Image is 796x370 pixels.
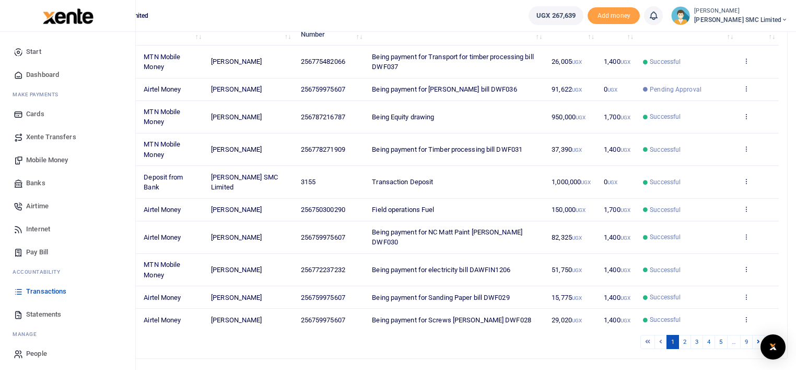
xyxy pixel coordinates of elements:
span: Airtel Money [144,233,181,241]
img: profile-user [671,6,690,25]
span: [PERSON_NAME] [211,85,262,93]
span: People [26,349,47,359]
span: Successful [650,145,681,154]
span: Pending Approval [650,85,701,94]
span: 0 [604,85,617,93]
span: 256759975607 [301,85,345,93]
span: 82,325 [552,233,582,241]
span: 1,400 [604,233,630,241]
span: [PERSON_NAME] [211,266,262,274]
span: 37,390 [552,145,582,153]
span: Start [26,47,41,57]
span: 1,400 [604,294,630,301]
span: [PERSON_NAME] [211,145,262,153]
span: Transaction Deposit [372,178,433,186]
div: Showing 1 to 10 of 85 entries [49,334,349,350]
div: Open Intercom Messenger [760,334,786,360]
a: Airtime [8,195,127,218]
small: UGX [621,267,630,273]
span: Being payment for Transport for timber processing bill DWF037 [372,53,533,71]
span: Successful [650,293,681,302]
span: 256759975607 [301,316,345,324]
a: logo-small logo-large logo-large [42,12,93,19]
li: Ac [8,264,127,280]
span: 51,750 [552,266,582,274]
span: 1,700 [604,113,630,121]
span: 91,622 [552,85,582,93]
span: 26,005 [552,58,582,65]
small: UGX [621,207,630,213]
span: [PERSON_NAME] [211,316,262,324]
span: Successful [650,315,681,324]
small: UGX [621,235,630,241]
a: 3 [690,335,703,349]
small: UGX [621,318,630,323]
span: 29,020 [552,316,582,324]
img: logo-large [43,8,93,24]
a: People [8,342,127,365]
span: 1,400 [604,145,630,153]
small: UGX [607,180,617,185]
span: Being payment for Timber processing bill DWF031 [372,145,522,153]
small: [PERSON_NAME] [694,7,788,16]
span: Statements [26,309,61,320]
span: MTN Mobile Money [144,108,180,126]
span: 15,775 [552,294,582,301]
span: Being payment for Screws [PERSON_NAME] DWF028 [372,316,531,324]
span: Being payment for Sanding Paper bill DWF029 [372,294,509,301]
span: Being payment for [PERSON_NAME] bill DWF036 [372,85,517,93]
span: 256750300290 [301,206,345,214]
a: Start [8,40,127,63]
span: Airtel Money [144,85,181,93]
span: ake Payments [18,91,58,98]
a: Cards [8,103,127,126]
a: 4 [703,335,715,349]
span: 256775482066 [301,58,345,65]
span: Successful [650,57,681,66]
span: [PERSON_NAME] [211,113,262,121]
small: UGX [621,115,630,120]
span: Pay Bill [26,247,48,257]
span: Mobile Money [26,155,68,165]
span: Being payment for NC Matt Paint [PERSON_NAME] DWF030 [372,228,522,246]
small: UGX [576,207,586,213]
span: Internet [26,224,50,234]
small: UGX [572,267,582,273]
span: MTN Mobile Money [144,261,180,279]
span: Being Equity drawing [372,113,434,121]
span: Transactions [26,286,66,297]
a: 2 [678,335,691,349]
a: 5 [715,335,727,349]
span: UGX 267,639 [536,10,576,21]
span: Successful [650,177,681,187]
small: UGX [572,235,582,241]
small: UGX [572,295,582,301]
span: 150,000 [552,206,586,214]
small: UGX [576,115,586,120]
span: Successful [650,265,681,275]
span: Successful [650,205,681,215]
span: 256759975607 [301,233,345,241]
small: UGX [572,318,582,323]
span: 1,400 [604,58,630,65]
small: UGX [621,59,630,65]
span: MTN Mobile Money [144,140,180,159]
span: [PERSON_NAME] SMC Limited [211,173,278,192]
li: M [8,86,127,103]
small: UGX [607,87,617,93]
span: Banks [26,178,45,188]
span: Field operations Fuel [372,206,434,214]
span: 1,000,000 [552,178,591,186]
li: M [8,326,127,342]
li: Wallet ballance [524,6,588,25]
span: Deposit from Bank [144,173,183,192]
span: Successful [650,112,681,121]
a: 1 [666,335,679,349]
span: Successful [650,232,681,242]
a: 9 [740,335,753,349]
span: Airtime [26,201,49,211]
small: UGX [572,87,582,93]
span: Airtel Money [144,206,181,214]
span: 950,000 [552,113,586,121]
span: 256787216787 [301,113,345,121]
